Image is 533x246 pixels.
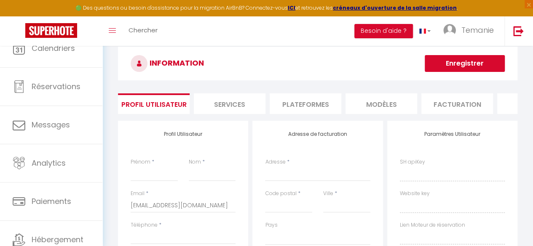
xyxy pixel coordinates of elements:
[194,93,265,114] li: Services
[122,16,164,46] a: Chercher
[32,81,80,92] span: Réservations
[32,119,70,130] span: Messages
[400,190,430,198] label: Website key
[131,190,145,198] label: Email
[354,24,413,38] button: Besoin d'aide ?
[323,190,333,198] label: Ville
[7,3,32,29] button: Ouvrir le widget de chat LiveChat
[513,26,524,36] img: logout
[32,196,71,206] span: Paiements
[461,25,494,35] span: Temanie
[189,158,201,166] label: Nom
[400,221,465,229] label: Lien Moteur de réservation
[346,93,417,114] li: MODÈLES
[129,26,158,34] span: Chercher
[32,234,83,245] span: Hébergement
[265,158,285,166] label: Adresse
[400,131,505,137] h4: Paramètres Utilisateur
[32,158,66,168] span: Analytics
[118,93,190,114] li: Profil Utilisateur
[131,158,150,166] label: Prénom
[265,221,277,229] label: Pays
[333,4,457,11] a: créneaux d'ouverture de la salle migration
[443,24,456,37] img: ...
[32,43,75,53] span: Calendriers
[25,23,77,38] img: Super Booking
[288,4,295,11] a: ICI
[265,190,296,198] label: Code postal
[270,93,341,114] li: Plateformes
[118,47,517,80] h3: INFORMATION
[400,158,425,166] label: SH apiKey
[425,55,505,72] button: Enregistrer
[131,221,158,229] label: Téléphone
[421,93,493,114] li: Facturation
[265,131,370,137] h4: Adresse de facturation
[131,131,236,137] h4: Profil Utilisateur
[437,16,504,46] a: ... Temanie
